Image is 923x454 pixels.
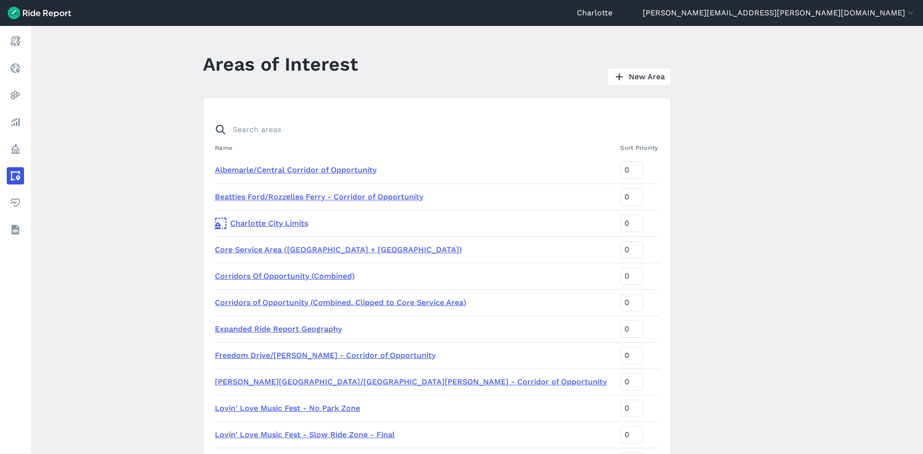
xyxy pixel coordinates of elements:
[215,138,616,157] th: Name
[577,7,612,19] a: Charlotte
[7,194,24,211] a: Health
[7,60,24,77] a: Realtime
[215,324,342,333] a: Expanded Ride Report Geography
[215,245,462,254] a: Core Service Area ([GEOGRAPHIC_DATA] + [GEOGRAPHIC_DATA])
[203,51,358,77] h1: Areas of Interest
[215,404,360,413] a: Lovin' Love Music Fest - No Park Zone
[8,7,71,19] img: Ride Report
[215,218,612,229] a: Charlotte City Limits
[7,140,24,158] a: Policy
[215,377,607,386] a: [PERSON_NAME][GEOGRAPHIC_DATA]/[GEOGRAPHIC_DATA][PERSON_NAME] - Corridor of Opportunity
[7,167,24,184] a: Areas
[7,221,24,238] a: Datasets
[607,68,671,86] a: New Area
[215,271,355,281] a: Corridors Of Opportunity (Combined)
[7,33,24,50] a: Report
[7,113,24,131] a: Analyze
[215,165,376,174] a: Albemarle/Central Corridor of Opportunity
[215,430,395,439] a: Lovin' Love Music Fest - Slow Ride Zone - Final
[616,138,659,157] th: Sort Priority
[643,7,915,19] button: [PERSON_NAME][EMAIL_ADDRESS][PERSON_NAME][DOMAIN_NAME]
[215,298,466,307] a: Corridors of Opportunity (Combined, Clipped to Core Service Area)
[215,192,423,201] a: Beatties Ford/Rozzelles Ferry - Corridor of Opportunity
[215,351,436,360] a: Freedom Drive/[PERSON_NAME] - Corridor of Opportunity
[7,86,24,104] a: Heatmaps
[209,121,653,138] input: Search areas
